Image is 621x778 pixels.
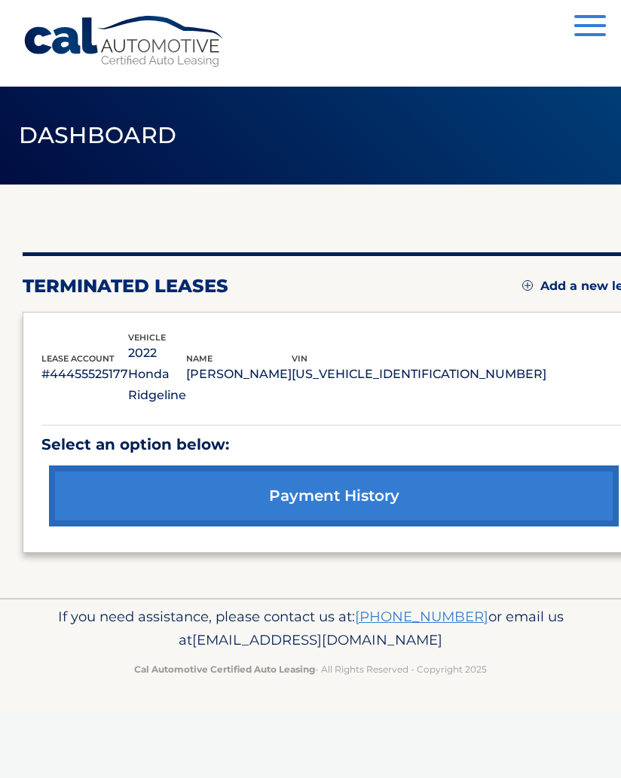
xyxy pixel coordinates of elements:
span: lease account [41,353,115,364]
p: [US_VEHICLE_IDENTIFICATION_NUMBER] [292,364,546,385]
img: add.svg [522,280,533,291]
strong: Cal Automotive Certified Auto Leasing [134,664,315,675]
p: #44455525177 [41,364,128,385]
h2: terminated leases [23,275,228,297]
span: name [186,353,213,364]
p: 2022 Honda Ridgeline [128,343,186,406]
span: vin [292,353,307,364]
a: Cal Automotive [23,15,226,69]
span: vehicle [128,332,166,343]
p: - All Rights Reserved - Copyright 2025 [23,661,598,677]
span: Dashboard [19,121,177,149]
button: Menu [574,15,606,40]
span: [EMAIL_ADDRESS][DOMAIN_NAME] [192,631,442,648]
p: [PERSON_NAME] [186,364,292,385]
p: If you need assistance, please contact us at: or email us at [23,605,598,653]
a: payment history [49,465,619,526]
a: [PHONE_NUMBER] [355,608,488,625]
